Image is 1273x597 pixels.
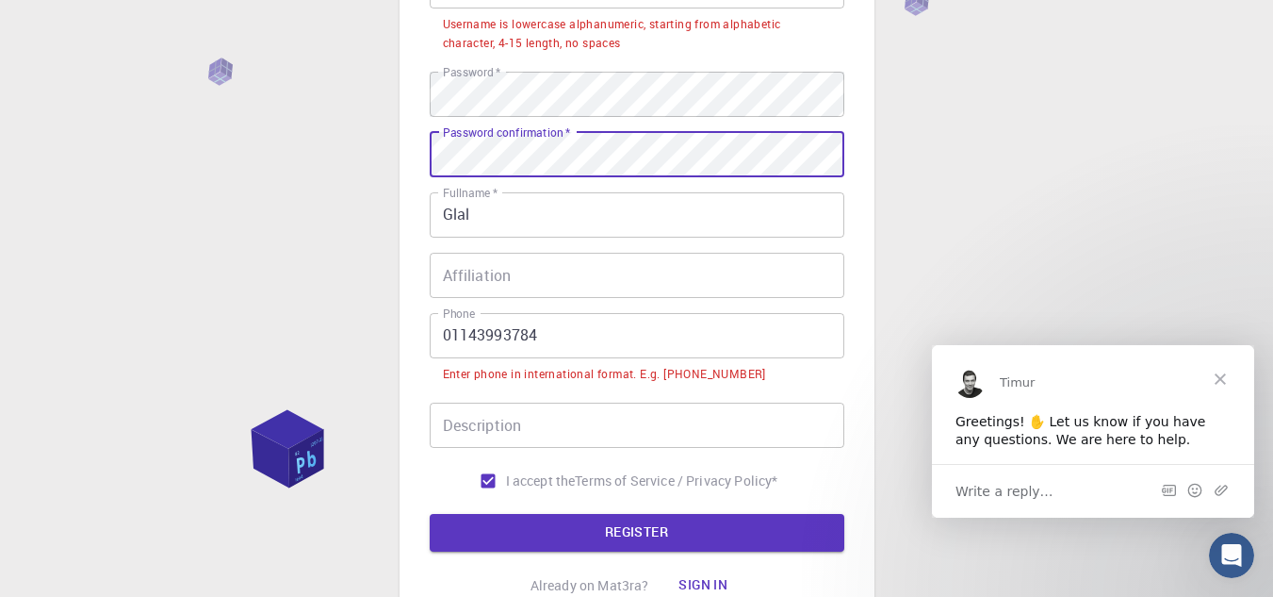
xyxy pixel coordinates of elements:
[530,576,649,595] p: Already on Mat3ra?
[443,365,766,384] div: Enter phone in international format. E.g. [PHONE_NUMBER]
[575,472,777,490] a: Terms of Service / Privacy Policy*
[443,64,500,80] label: Password
[575,472,777,490] p: Terms of Service / Privacy Policy *
[1209,533,1254,578] iframe: Intercom live chat
[506,472,576,490] span: I accept the
[932,345,1254,518] iframe: Intercom live chat message
[443,15,831,53] div: Username is lowercase alphanumeric, starting from alphabetic character, 4-15 length, no spaces
[443,124,570,141] label: Password confirmation
[430,514,844,552] button: REGISTER
[443,185,498,201] label: Fullname
[443,306,475,322] label: Phone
